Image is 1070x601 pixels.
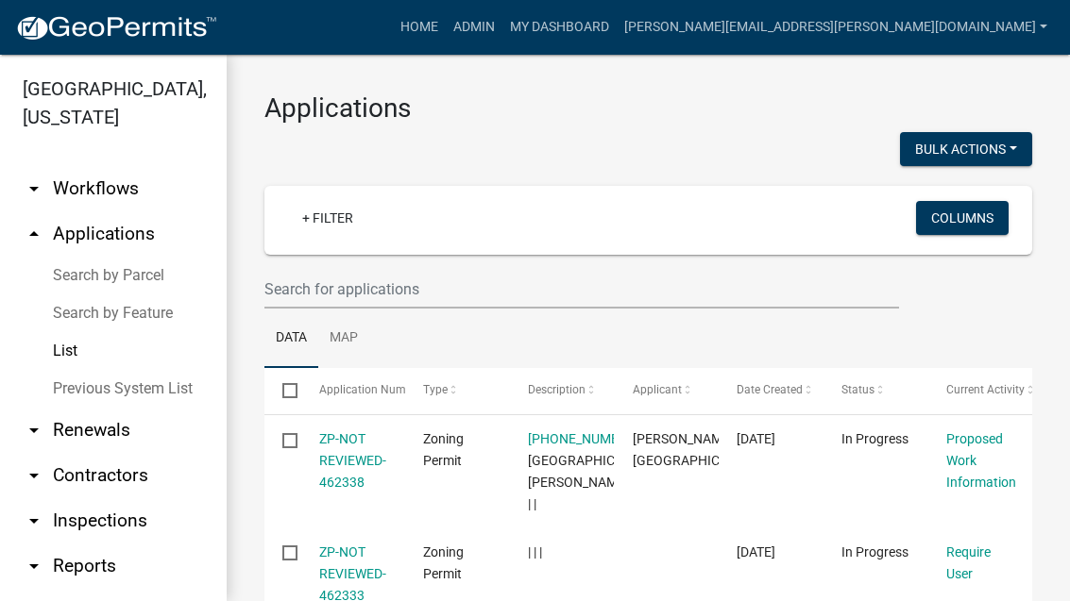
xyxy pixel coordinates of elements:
span: In Progress [841,544,909,559]
button: Columns [916,201,1009,235]
span: todd a westendorf [633,431,760,468]
datatable-header-cell: Status [824,368,928,413]
a: Admin [446,9,502,45]
span: Current Activity [946,383,1025,396]
button: Bulk Actions [900,132,1032,166]
a: Require User [946,544,991,581]
i: arrow_drop_down [23,509,45,532]
datatable-header-cell: Description [510,368,615,413]
i: arrow_drop_down [23,464,45,487]
span: 08/11/2025 [737,544,775,559]
span: In Progress [841,431,909,446]
span: Status [841,383,875,396]
datatable-header-cell: Date Created [719,368,824,413]
datatable-header-cell: Select [264,368,300,413]
a: ZP-NOT REVIEWED-462338 [319,431,386,490]
a: [PERSON_NAME][EMAIL_ADDRESS][PERSON_NAME][DOMAIN_NAME] [617,9,1055,45]
a: My Dashboard [502,9,617,45]
i: arrow_drop_up [23,223,45,245]
i: arrow_drop_down [23,555,45,577]
i: arrow_drop_down [23,177,45,200]
a: Proposed Work Information [946,431,1016,490]
a: Home [393,9,446,45]
h3: Applications [264,92,1032,125]
a: Map [318,309,369,369]
datatable-header-cell: Type [405,368,510,413]
datatable-header-cell: Application Number [300,368,405,413]
a: + Filter [287,201,368,235]
span: | | | [528,544,542,559]
input: Search for applications [264,270,899,309]
span: Date Created [737,383,803,396]
span: Zoning Permit [423,544,464,581]
datatable-header-cell: Applicant [614,368,719,413]
span: 45-072-5157 | WESTENDORF, TODD | | [528,431,655,510]
datatable-header-cell: Current Activity [927,368,1032,413]
i: arrow_drop_down [23,419,45,442]
a: [PHONE_NUMBER] [528,431,639,446]
span: Zoning Permit [423,431,464,468]
span: Description [528,383,586,396]
span: Application Number [319,383,422,396]
span: Applicant [633,383,682,396]
span: 08/11/2025 [737,431,775,446]
a: Data [264,309,318,369]
span: Type [423,383,448,396]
